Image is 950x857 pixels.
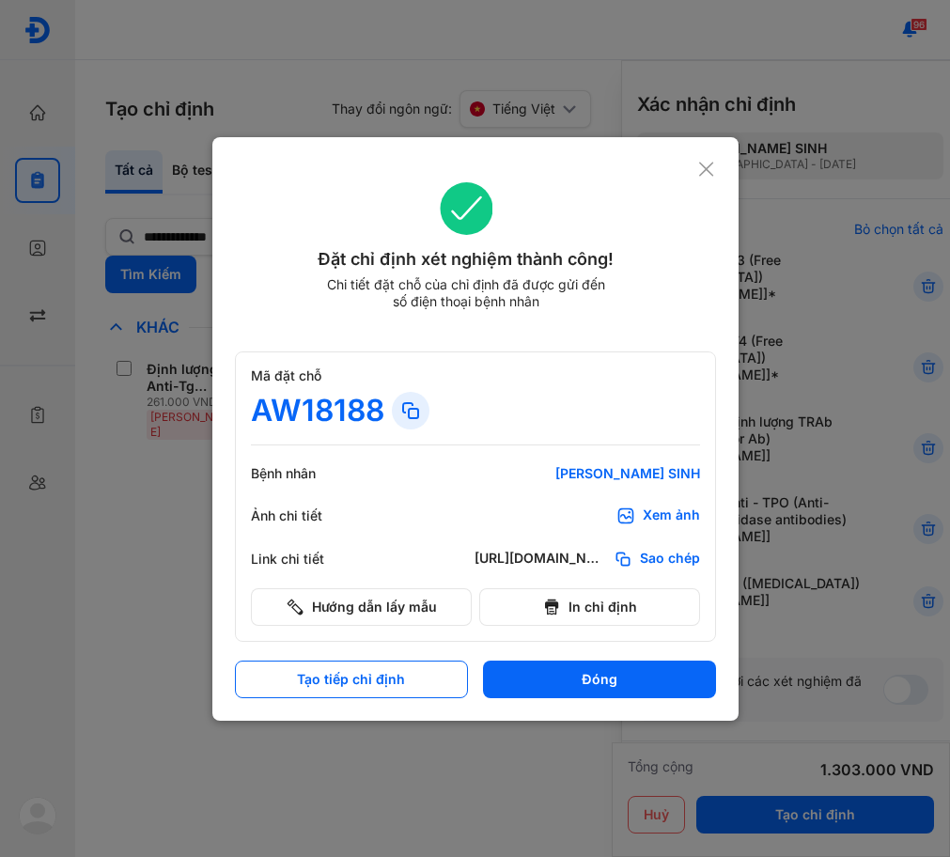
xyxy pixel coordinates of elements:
[251,588,472,626] button: Hướng dẫn lấy mẫu
[479,588,700,626] button: In chỉ định
[475,550,606,569] div: [URL][DOMAIN_NAME]
[251,465,364,482] div: Bệnh nhân
[475,465,700,482] div: [PERSON_NAME] SINH
[643,506,700,525] div: Xem ảnh
[483,661,716,698] button: Đóng
[235,661,468,698] button: Tạo tiếp chỉ định
[640,550,700,569] span: Sao chép
[251,507,364,524] div: Ảnh chi tiết
[251,367,700,384] div: Mã đặt chỗ
[251,551,364,568] div: Link chi tiết
[319,276,614,310] div: Chi tiết đặt chỗ của chỉ định đã được gửi đến số điện thoại bệnh nhân
[235,246,698,273] div: Đặt chỉ định xét nghiệm thành công!
[251,392,384,429] div: AW18188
